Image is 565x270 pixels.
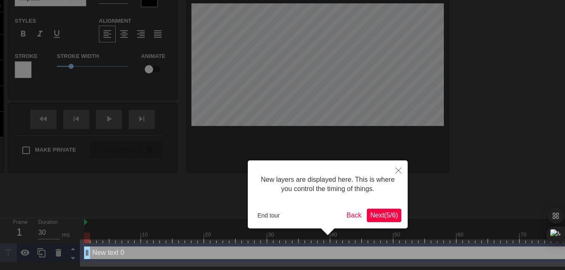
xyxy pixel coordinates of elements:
button: Next [367,209,401,222]
div: New layers are displayed here. This is where you control the timing of things. [254,167,401,202]
button: End tour [254,209,283,222]
span: Next ( 5 / 6 ) [370,212,398,219]
button: Back [343,209,365,222]
button: Close [389,160,408,180]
